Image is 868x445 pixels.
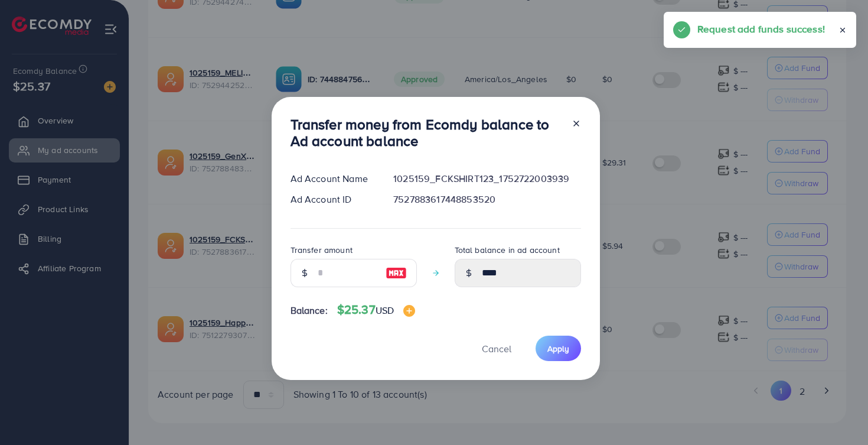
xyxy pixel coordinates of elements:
[337,303,415,317] h4: $25.37
[547,343,569,355] span: Apply
[467,336,526,361] button: Cancel
[818,392,859,436] iframe: Chat
[291,244,353,256] label: Transfer amount
[281,193,384,206] div: Ad Account ID
[536,336,581,361] button: Apply
[376,304,394,317] span: USD
[281,172,384,186] div: Ad Account Name
[482,342,511,355] span: Cancel
[697,21,825,37] h5: Request add funds success!
[384,172,590,186] div: 1025159_FCKSHIRT123_1752722003939
[291,304,328,317] span: Balance:
[455,244,560,256] label: Total balance in ad account
[384,193,590,206] div: 7527883617448853520
[291,116,562,150] h3: Transfer money from Ecomdy balance to Ad account balance
[386,266,407,280] img: image
[403,305,415,317] img: image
